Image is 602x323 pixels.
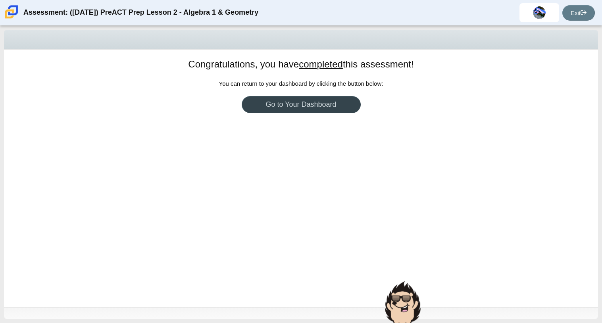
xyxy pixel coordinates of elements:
u: completed [299,59,343,69]
h1: Congratulations, you have this assessment! [188,58,414,71]
a: Exit [562,5,595,21]
img: Carmen School of Science & Technology [3,4,20,20]
a: Go to Your Dashboard [242,96,361,113]
span: You can return to your dashboard by clicking the button below: [219,80,383,87]
div: Assessment: ([DATE]) PreACT Prep Lesson 2 - Algebra 1 & Geometry [23,3,258,22]
img: miguel.hernandezra.Kccp22 [533,6,546,19]
a: Carmen School of Science & Technology [3,15,20,21]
